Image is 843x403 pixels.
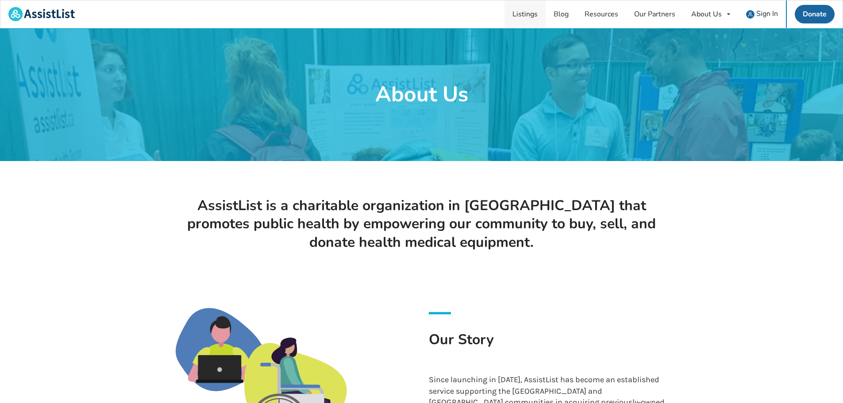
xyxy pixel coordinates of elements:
img: user icon [746,10,754,19]
img: man_with_laptop [176,308,265,391]
a: user icon Sign In [738,0,786,28]
a: Resources [577,0,626,28]
a: Donate [795,5,835,23]
h1: Our Story [429,330,668,367]
a: Listings [504,0,546,28]
span: Sign In [756,9,778,19]
a: Blog [546,0,577,28]
div: About Us [691,11,722,18]
h1: About Us [375,81,468,108]
a: Our Partners [626,0,683,28]
img: assistlist-logo [8,7,75,21]
h1: AssistList is a charitable organization in [GEOGRAPHIC_DATA] that promotes public health by empow... [169,196,674,251]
